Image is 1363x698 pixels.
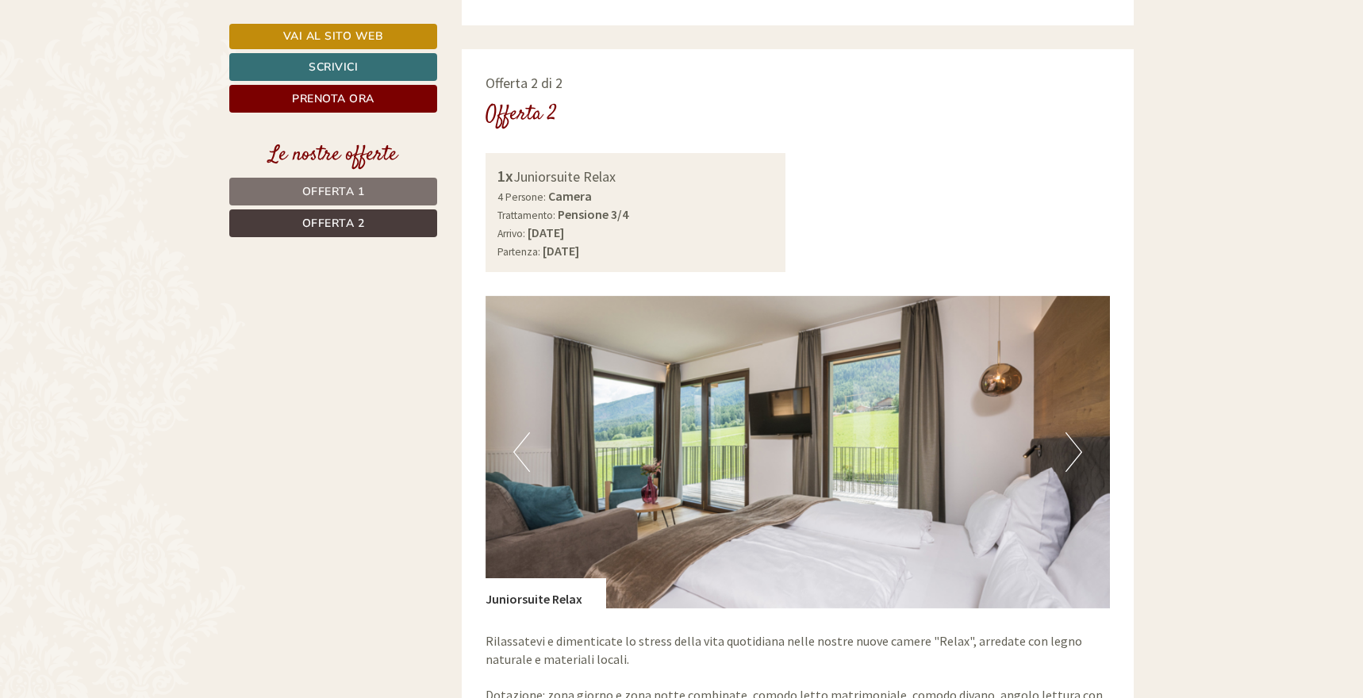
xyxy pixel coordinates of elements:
span: Offerta 1 [302,184,365,199]
div: Buon giorno, come possiamo aiutarla? [12,43,241,91]
div: Juniorsuite Relax [497,165,774,188]
button: Invia [544,418,626,446]
span: Offerta 2 [302,216,365,231]
div: Juniorsuite Relax [486,578,606,608]
small: 4 Persone: [497,190,546,204]
b: Pensione 3/4 [558,206,628,222]
button: Previous [513,432,530,472]
small: 18:51 [24,77,233,88]
small: Partenza: [497,245,540,259]
a: Vai al sito web [229,24,437,49]
a: Scrivici [229,53,437,81]
span: Offerta 2 di 2 [486,74,562,92]
div: Le nostre offerte [229,140,437,170]
button: Next [1065,432,1082,472]
div: Offerta 2 [486,100,557,129]
b: 1x [497,166,513,186]
b: Camera [548,188,592,204]
b: [DATE] [528,224,564,240]
a: Prenota ora [229,85,437,113]
div: [DATE] [284,12,341,39]
small: Trattamento: [497,209,555,222]
small: Arrivo: [497,227,525,240]
div: [GEOGRAPHIC_DATA] [24,46,233,59]
b: [DATE] [543,243,579,259]
img: image [486,296,1111,608]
